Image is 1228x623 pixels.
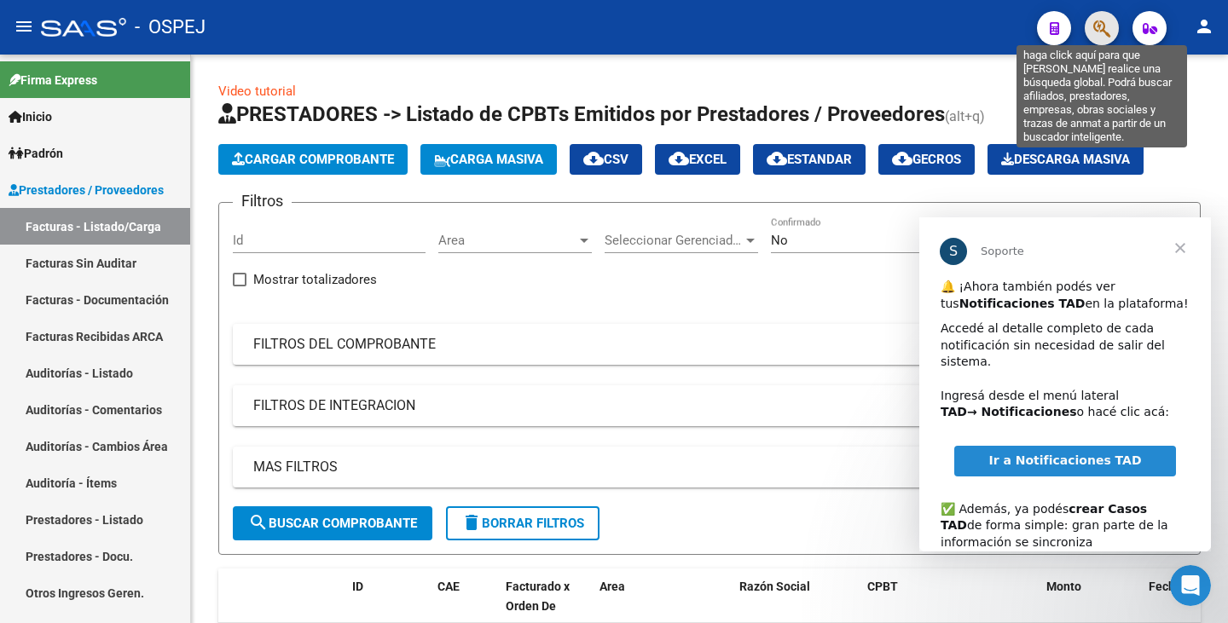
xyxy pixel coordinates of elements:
[218,84,296,99] a: Video tutorial
[867,580,898,593] span: CPBT
[878,144,975,175] button: Gecros
[420,144,557,175] button: Carga Masiva
[9,71,97,89] span: Firma Express
[669,152,727,167] span: EXCEL
[767,148,787,169] mat-icon: cloud_download
[753,144,866,175] button: Estandar
[437,580,460,593] span: CAE
[253,269,377,290] span: Mostrar totalizadores
[600,580,625,593] span: Area
[352,580,363,593] span: ID
[583,152,628,167] span: CSV
[1046,580,1081,593] span: Monto
[233,324,1186,365] mat-expansion-panel-header: FILTROS DEL COMPROBANTE
[739,580,810,593] span: Razón Social
[233,385,1186,426] mat-expansion-panel-header: FILTROS DE INTEGRACION
[135,9,206,46] span: - OSPEJ
[9,181,164,199] span: Prestadores / Proveedores
[655,144,740,175] button: EXCEL
[570,144,642,175] button: CSV
[461,512,482,533] mat-icon: delete
[248,516,417,531] span: Buscar Comprobante
[461,516,584,531] span: Borrar Filtros
[583,148,604,169] mat-icon: cloud_download
[9,107,52,126] span: Inicio
[892,152,961,167] span: Gecros
[233,189,292,213] h3: Filtros
[253,335,1145,354] mat-panel-title: FILTROS DEL COMPROBANTE
[767,152,852,167] span: Estandar
[506,580,570,613] span: Facturado x Orden De
[1194,16,1214,37] mat-icon: person
[988,144,1144,175] app-download-masive: Descarga masiva de comprobantes (adjuntos)
[248,512,269,533] mat-icon: search
[669,148,689,169] mat-icon: cloud_download
[1001,152,1130,167] span: Descarga Masiva
[434,152,543,167] span: Carga Masiva
[253,396,1145,415] mat-panel-title: FILTROS DE INTEGRACION
[233,506,432,540] button: Buscar Comprobante
[14,16,34,37] mat-icon: menu
[253,458,1145,476] mat-panel-title: MAS FILTROS
[218,144,408,175] button: Cargar Comprobante
[446,506,600,540] button: Borrar Filtros
[605,233,743,248] span: Seleccionar Gerenciador
[218,102,945,126] span: PRESTADORES -> Listado de CPBTs Emitidos por Prestadores / Proveedores
[1170,565,1211,606] iframe: Intercom live chat
[232,152,394,167] span: Cargar Comprobante
[945,108,985,124] span: (alt+q)
[771,233,788,248] span: No
[919,217,1211,551] iframe: Intercom live chat mensaje
[9,144,63,163] span: Padrón
[1149,580,1210,593] span: Fecha Cpbt
[438,233,576,248] span: Area
[21,267,270,384] div: ✅ Además, ya podés de forma simple: gran parte de la información se sincroniza automáticamente y ...
[988,144,1144,175] button: Descarga Masiva
[892,148,912,169] mat-icon: cloud_download
[233,447,1186,487] mat-expansion-panel-header: MAS FILTROS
